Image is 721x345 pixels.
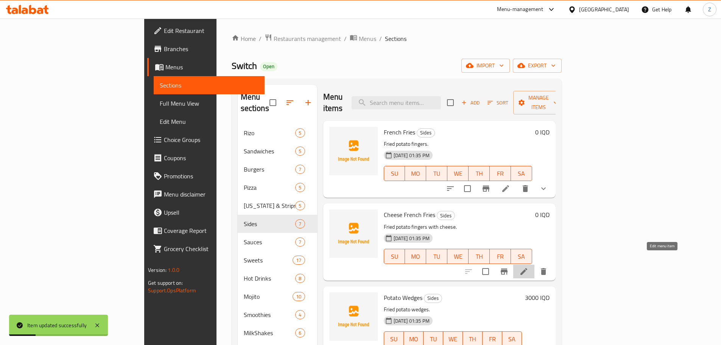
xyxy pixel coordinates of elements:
span: TU [429,251,444,262]
span: Grocery Checklist [164,244,259,253]
span: import [467,61,504,70]
button: show more [534,180,553,198]
a: Support.OpsPlatform [148,286,196,295]
li: / [344,34,347,43]
div: Open [260,62,277,71]
img: Potato Wedges [329,292,378,341]
span: TU [429,168,444,179]
a: Sections [154,76,265,94]
div: Menu-management [497,5,543,14]
span: Full Menu View [160,99,259,108]
div: Sweets17 [238,251,317,269]
span: 4 [296,311,304,318]
button: Branch-specific-item [495,262,513,281]
p: Fried potato wedges. [384,305,522,314]
div: Pizza5 [238,178,317,197]
button: TH [469,249,490,264]
span: export [519,61,556,70]
a: Full Menu View [154,94,265,112]
button: SA [511,249,532,264]
a: Edit menu item [501,184,510,193]
button: TH [469,166,490,181]
div: Item updated successfully [27,321,87,329]
a: Promotions [147,167,265,185]
div: items [295,310,305,319]
span: 8 [296,275,304,282]
span: Restaurants management [274,34,341,43]
span: Select all sections [265,95,281,111]
span: [DATE] 01:35 PM [391,152,433,159]
p: Fried potato fingers. [384,139,532,149]
div: Sides [244,219,296,228]
span: 5 [296,130,304,137]
div: items [295,237,305,247]
span: Manage items [519,93,558,112]
span: TU [427,334,440,345]
button: Branch-specific-item [477,180,495,198]
span: MilkShakes [244,328,296,337]
span: SA [514,168,529,179]
button: WE [447,166,469,181]
span: Sections [385,34,406,43]
a: Grocery Checklist [147,240,265,258]
span: WE [450,168,466,179]
span: Sort [487,98,508,107]
span: Add item [458,97,483,109]
a: Choice Groups [147,131,265,149]
div: Mojito [244,292,293,301]
a: Restaurants management [265,34,341,44]
span: MO [408,168,423,179]
button: sort-choices [441,180,459,198]
span: [US_STATE] & Strips [244,201,296,210]
span: 5 [296,202,304,209]
div: [GEOGRAPHIC_DATA] [579,5,629,14]
span: Hot Drinks [244,274,296,283]
div: items [295,274,305,283]
span: Select to update [478,264,494,279]
span: Sandwiches [244,147,296,156]
h6: 3000 IQD [525,292,550,303]
span: Coverage Report [164,226,259,235]
img: French Fries [329,127,378,175]
span: Sweets [244,256,293,265]
div: Sides7 [238,215,317,233]
a: Menus [350,34,376,44]
span: 10 [293,293,304,300]
span: TH [472,251,487,262]
div: [US_STATE] & Strips5 [238,197,317,215]
span: Sauces [244,237,296,247]
span: SU [387,334,401,345]
span: Sort sections [281,94,299,112]
div: items [295,328,305,337]
span: Branches [164,44,259,53]
span: Add [460,98,481,107]
div: MilkShakes6 [238,324,317,342]
span: Get support on: [148,278,183,288]
span: Pizza [244,183,296,192]
span: Burgers [244,165,296,174]
button: SU [384,166,405,181]
svg: Show Choices [539,184,548,193]
button: WE [447,249,469,264]
button: Add section [299,94,317,112]
span: Z [708,5,711,14]
span: Cheese French Fries [384,209,435,220]
div: items [295,165,305,174]
h6: 0 IQD [535,209,550,220]
span: Edit Menu [160,117,259,126]
span: Rizo [244,128,296,137]
span: Potato Wedges [384,292,422,303]
span: SA [514,251,529,262]
nav: breadcrumb [232,34,562,44]
span: [DATE] 01:35 PM [391,235,433,242]
span: Promotions [164,172,259,181]
span: 5 [296,184,304,191]
span: Sections [160,81,259,90]
button: FR [490,249,511,264]
span: 7 [296,239,304,246]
